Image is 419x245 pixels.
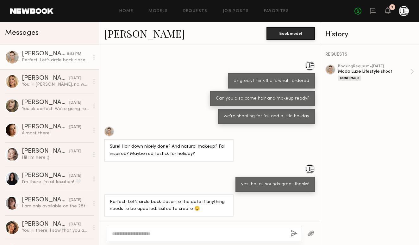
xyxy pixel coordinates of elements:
div: [PERSON_NAME] [22,51,67,57]
a: bookingRequest •[DATE]Moda Luxe Lifestyle shootConfirmed [338,64,414,81]
div: [PERSON_NAME] [22,75,69,82]
div: You: Hi [PERSON_NAME], no worries, I'll reach out to you for our next shoot. Thanks! [22,82,89,88]
div: 5:53 PM [67,51,81,57]
div: History [325,31,414,38]
div: yes that all sounds great, thanks! [241,181,309,188]
a: Book model [266,30,315,36]
div: [DATE] [69,173,81,179]
div: REQUESTS [325,52,414,57]
span: Messages [5,29,39,37]
div: [PERSON_NAME] [22,221,69,228]
div: [DATE] [69,124,81,130]
div: [DATE] [69,197,81,203]
button: Book model [266,27,315,40]
a: Home [119,9,134,13]
a: Job Posts [223,9,249,13]
div: [DATE] [69,76,81,82]
div: Hi! I’m here :) [22,155,89,161]
div: [PERSON_NAME] [22,173,69,179]
div: Moda Luxe Lifestyle shoot [338,69,410,75]
a: Favorites [264,9,289,13]
div: I’m there I’m at location! 🤍 [22,179,89,185]
div: 1 [391,6,393,9]
a: [PERSON_NAME] [104,27,185,40]
div: [DATE] [69,100,81,106]
div: Perfect! Let’s circle back closer to the date if anything needs to be updated. Exited to create ☺️ [110,199,228,213]
div: [DATE] [69,222,81,228]
div: Confirmed [338,76,361,81]
div: we're shooting for fall and a little holiday [224,113,309,120]
div: You: ok perfect! We're going to shoot again in october [22,106,89,112]
div: ok great, I think that's what I ordered [234,77,309,85]
a: Requests [183,9,208,13]
div: [PERSON_NAME] [22,100,69,106]
div: [PERSON_NAME] [22,197,69,203]
div: I am only available on the 28th not the 29th [22,203,89,209]
div: Almost there! [22,130,89,136]
div: [PERSON_NAME] [22,124,69,130]
div: Perfect! Let’s circle back closer to the date if anything needs to be updated. Exited to create ☺️ [22,57,89,63]
div: Can you also come hair and makeup ready? [216,95,309,102]
div: Sure! Hair down nicely done? And natural makeup? Fall inspired? Maybe red lipstick for holiday? [110,143,228,158]
div: You: Hi there, I saw that you applied for our casting but your location says [US_STATE]. It's loc... [22,228,89,234]
div: [DATE] [69,149,81,155]
div: [PERSON_NAME] [22,148,69,155]
div: booking Request • [DATE] [338,64,410,69]
a: Models [148,9,168,13]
